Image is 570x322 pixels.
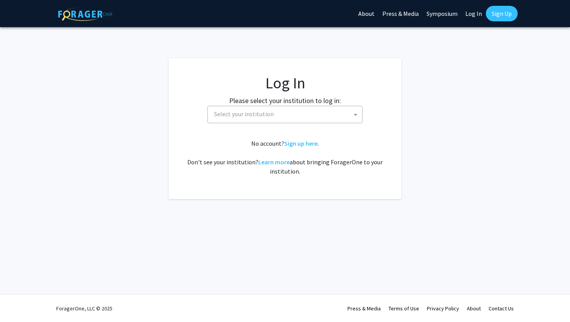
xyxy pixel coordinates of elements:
[214,110,274,118] span: Select your institution
[184,139,386,176] div: No account? . Don't see your institution? about bringing ForagerOne to your institution.
[229,95,341,106] label: Please select your institution to log in:
[486,6,518,21] a: Sign Up
[389,305,419,312] a: Terms of Use
[211,106,362,122] span: Select your institution
[284,139,318,147] a: Sign up here
[347,305,381,312] a: Press & Media
[207,106,363,123] span: Select your institution
[489,305,514,312] a: Contact Us
[184,74,386,92] h1: Log In
[56,295,112,322] div: ForagerOne, LLC © 2025
[467,305,481,312] a: About
[58,7,112,21] img: ForagerOne Logo
[258,158,290,166] a: Learn more about bringing ForagerOne to your institution
[427,305,459,312] a: Privacy Policy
